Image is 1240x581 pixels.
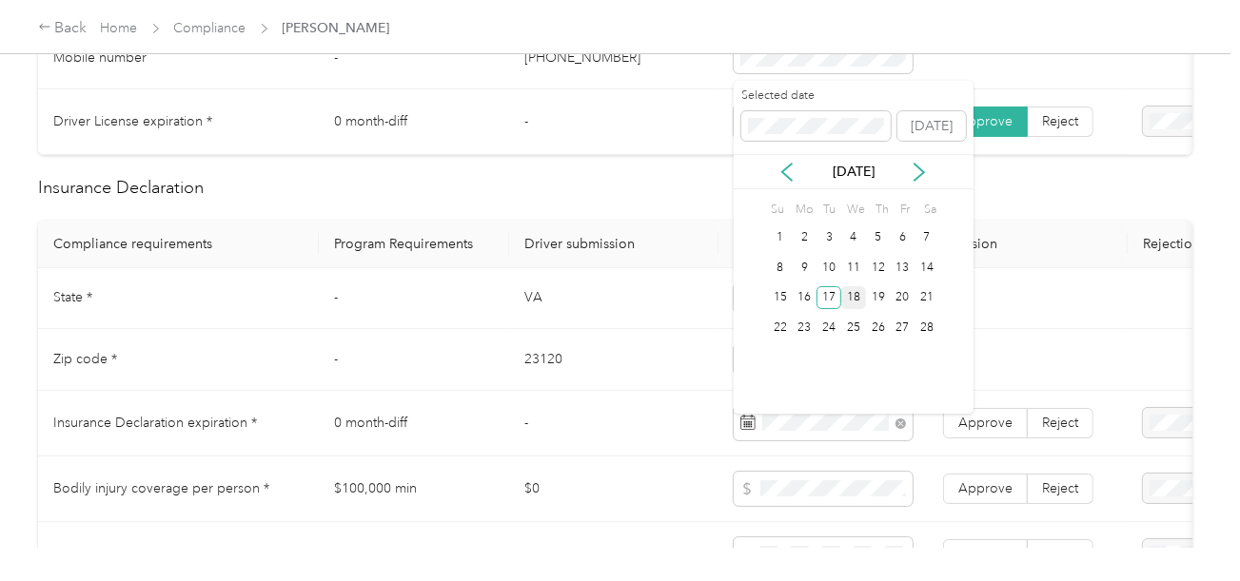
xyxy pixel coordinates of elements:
td: State * [38,268,319,330]
div: 10 [817,256,841,280]
div: 24 [817,316,841,339]
td: 0 month-diff [319,89,509,155]
div: 14 [915,256,939,280]
span: State * [53,289,92,305]
span: Insurance Declaration expiration * [53,415,257,431]
label: Selected date [741,87,892,105]
span: Mobile number [53,49,147,66]
div: 7 [915,226,939,250]
td: - [319,329,509,391]
td: - [319,268,509,330]
div: 13 [891,256,915,280]
div: Fr [896,196,915,223]
div: 25 [841,316,866,339]
div: 9 [793,256,817,280]
td: - [509,391,718,456]
div: 3 [817,226,841,250]
td: Insurance Declaration expiration * [38,391,319,456]
span: Approve [958,546,1013,562]
td: 0 month-diff [319,391,509,456]
div: 8 [768,256,793,280]
div: Tu [819,196,837,223]
td: Mobile number [38,28,319,89]
th: Decision [928,221,1128,268]
div: 1 [768,226,793,250]
td: $100,000 min [319,456,509,522]
div: 5 [866,226,891,250]
span: Reject [1042,113,1078,129]
th: Reviewer input [718,221,928,268]
td: Zip code * [38,329,319,391]
td: $0 [509,456,718,522]
span: Approve [958,415,1013,431]
td: 23120 [509,329,718,391]
span: Driver License expiration * [53,113,212,129]
div: 27 [891,316,915,339]
span: Reject [1042,546,1078,562]
div: 20 [891,286,915,310]
div: 17 [817,286,841,310]
span: Approve [958,113,1013,129]
div: 22 [768,316,793,339]
span: Approve [958,480,1013,496]
th: Driver submission [509,221,718,268]
div: 26 [866,316,891,339]
div: Sa [921,196,939,223]
span: Bodily injury coverage per accident * [53,546,277,562]
div: 23 [793,316,817,339]
td: Driver License expiration * [38,89,319,155]
td: - [319,28,509,89]
span: Reject [1042,480,1078,496]
div: 16 [793,286,817,310]
td: [PHONE_NUMBER] [509,28,718,89]
div: 19 [866,286,891,310]
div: We [844,196,866,223]
a: Home [101,20,138,36]
iframe: Everlance-gr Chat Button Frame [1133,474,1240,581]
div: 6 [891,226,915,250]
button: [DATE] [897,111,966,142]
p: [DATE] [814,162,894,182]
div: 21 [915,286,939,310]
div: 28 [915,316,939,339]
div: Th [873,196,891,223]
span: Bodily injury coverage per person * [53,480,269,496]
th: Program Requirements [319,221,509,268]
div: 18 [841,286,866,310]
th: Compliance requirements [38,221,319,268]
h2: Insurance Declaration [38,175,1192,201]
div: 4 [841,226,866,250]
div: Su [768,196,786,223]
span: Zip code * [53,351,117,367]
span: [PERSON_NAME] [283,18,390,38]
span: Reject [1042,415,1078,431]
div: 15 [768,286,793,310]
div: 12 [866,256,891,280]
a: Compliance [174,20,246,36]
div: Mo [793,196,814,223]
td: Bodily injury coverage per person * [38,456,319,522]
div: Back [38,17,88,40]
div: 2 [793,226,817,250]
td: VA [509,268,718,330]
div: 11 [841,256,866,280]
td: - [509,89,718,155]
